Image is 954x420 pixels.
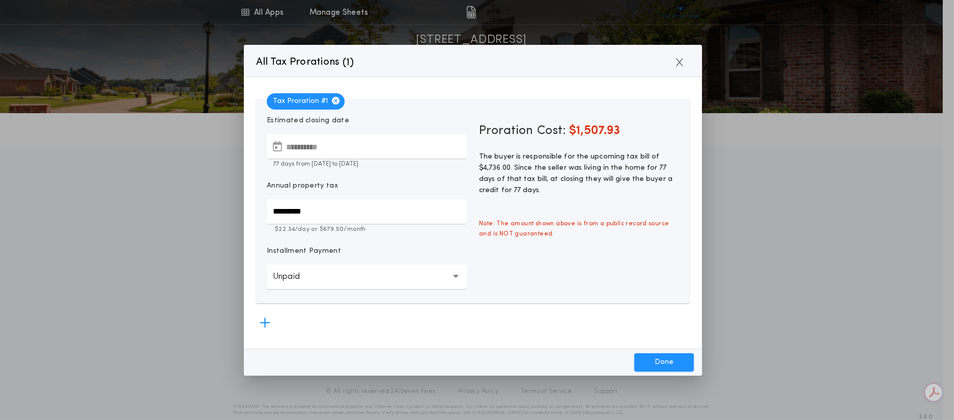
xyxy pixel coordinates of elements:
p: 77 days from [DATE] to [DATE] [267,160,467,169]
span: Cost: [537,125,566,137]
p: Unpaid [273,271,316,283]
span: $1,507.93 [569,125,620,137]
p: All Tax Prorations ( ) [256,54,354,70]
span: The buyer is responsible for the upcoming tax bill of $4,736.00. Since the seller was living in t... [479,153,672,194]
input: Annual property tax [267,199,467,224]
span: Proration [479,123,533,139]
p: $22.34 /day or $679.50 /month [267,225,467,234]
span: 1 [346,58,350,68]
p: Estimated closing date [267,116,467,126]
span: Tax Proration # 1 [267,93,345,110]
p: Annual property tax [267,181,338,191]
p: Installment Payment [267,246,341,256]
button: Done [634,353,694,372]
button: Unpaid [267,265,467,289]
span: Note: The amount shown above is from a public record source and is NOT guaranteed. [473,213,685,245]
